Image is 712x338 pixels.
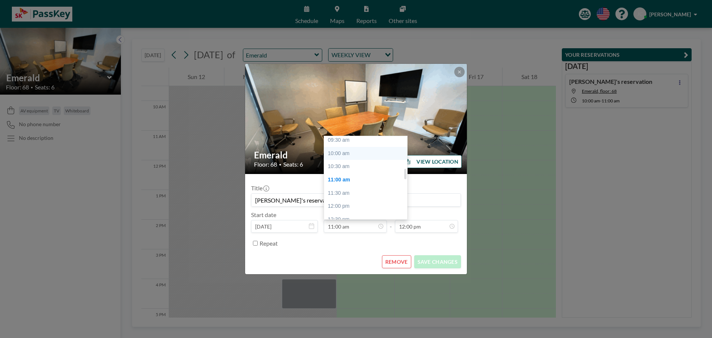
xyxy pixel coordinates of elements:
[324,147,411,160] div: 10:00 am
[324,187,411,200] div: 11:30 am
[279,162,281,167] span: •
[251,184,268,192] label: Title
[324,200,411,213] div: 12:00 pm
[324,213,411,226] div: 12:30 pm
[283,161,303,168] span: Seats: 6
[260,240,278,247] label: Repeat
[251,194,461,206] input: (No title)
[324,134,411,147] div: 09:30 am
[254,150,459,161] h2: Emerald
[414,255,461,268] button: SAVE CHANGES
[382,255,411,268] button: REMOVE
[324,160,411,173] div: 10:30 am
[251,211,276,219] label: Start date
[400,155,462,168] button: VIEW LOCATION
[324,173,411,187] div: 11:00 am
[254,161,277,168] span: Floor: 68
[245,58,468,180] img: 537.gif
[390,214,392,230] span: -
